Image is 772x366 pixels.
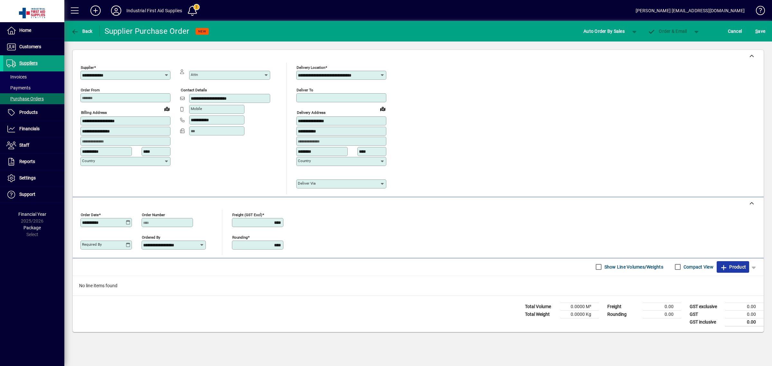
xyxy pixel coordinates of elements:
span: Suppliers [19,60,38,66]
button: Order & Email [645,25,690,37]
span: Home [19,28,31,33]
a: Invoices [3,71,64,82]
span: Financial Year [18,212,46,217]
span: Customers [19,44,41,49]
span: Products [19,110,38,115]
span: Settings [19,175,36,180]
mat-label: Country [82,159,95,163]
span: Payments [6,85,31,90]
button: Auto Order By Sales [580,25,628,37]
span: S [755,29,758,34]
td: Total Weight [522,310,560,318]
mat-label: Order number [142,212,165,217]
button: Save [754,25,767,37]
mat-label: Attn [191,72,198,77]
span: Cancel [728,26,742,36]
a: Support [3,187,64,203]
a: View on map [162,104,172,114]
a: Purchase Orders [3,93,64,104]
a: Customers [3,39,64,55]
mat-label: Mobile [191,106,202,111]
a: Products [3,105,64,121]
a: Settings [3,170,64,186]
mat-label: Order from [81,88,100,92]
td: 0.00 [725,310,764,318]
span: Back [71,29,93,34]
td: Total Volume [522,303,560,310]
mat-label: Deliver via [298,181,316,186]
td: Rounding [604,310,643,318]
a: Staff [3,137,64,153]
div: Industrial First Aid Supplies [126,5,182,16]
button: Profile [106,5,126,16]
button: Cancel [726,25,744,37]
td: 0.00 [725,318,764,326]
button: Product [717,261,749,273]
span: Reports [19,159,35,164]
mat-label: Supplier [81,65,94,70]
td: GST exclusive [686,303,725,310]
span: NEW [198,29,206,33]
td: GST inclusive [686,318,725,326]
span: ave [755,26,765,36]
a: Reports [3,154,64,170]
a: Payments [3,82,64,93]
span: Package [23,225,41,230]
button: Back [69,25,94,37]
a: Financials [3,121,64,137]
td: 0.00 [643,310,681,318]
span: Purchase Orders [6,96,44,101]
td: Freight [604,303,643,310]
span: Product [720,262,746,272]
div: No line items found [73,276,764,296]
mat-label: Delivery Location [297,65,325,70]
td: 0.0000 Kg [560,310,599,318]
td: 0.00 [725,303,764,310]
mat-label: Country [298,159,311,163]
a: Knowledge Base [751,1,764,22]
mat-label: Order date [81,212,99,217]
div: Supplier Purchase Order [105,26,189,36]
span: Financials [19,126,40,131]
a: View on map [378,104,388,114]
label: Show Line Volumes/Weights [603,264,663,270]
mat-label: Freight (GST excl) [232,212,262,217]
span: Staff [19,142,29,148]
span: Invoices [6,74,27,79]
span: Auto Order By Sales [584,26,625,36]
td: 0.0000 M³ [560,303,599,310]
td: GST [686,310,725,318]
mat-label: Deliver To [297,88,313,92]
mat-label: Ordered by [142,235,160,239]
span: Support [19,192,35,197]
mat-label: Rounding [232,235,248,239]
div: [PERSON_NAME] [EMAIL_ADDRESS][DOMAIN_NAME] [636,5,745,16]
app-page-header-button: Back [64,25,100,37]
td: 0.00 [643,303,681,310]
button: Add [85,5,106,16]
a: Home [3,23,64,39]
mat-label: Required by [82,242,102,247]
label: Compact View [682,264,713,270]
span: Order & Email [648,29,687,34]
